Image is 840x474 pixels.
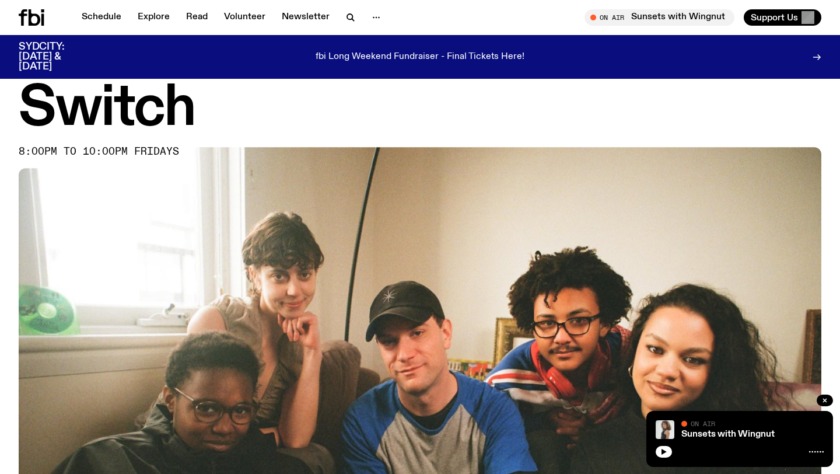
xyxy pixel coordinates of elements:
a: Read [179,9,215,26]
a: Newsletter [275,9,337,26]
button: On AirSunsets with Wingnut [584,9,734,26]
span: On Air [691,420,715,427]
img: Tangela looks past her left shoulder into the camera with an inquisitive look. She is wearing a s... [656,420,674,439]
a: Volunteer [217,9,272,26]
h1: Switch [19,83,821,135]
a: Sunsets with Wingnut [681,430,775,439]
p: fbi Long Weekend Fundraiser - Final Tickets Here! [316,52,524,62]
span: Support Us [751,12,798,23]
h3: SYDCITY: [DATE] & [DATE] [19,42,93,72]
a: Explore [131,9,177,26]
button: Support Us [744,9,821,26]
a: Schedule [75,9,128,26]
span: 8:00pm to 10:00pm fridays [19,147,179,156]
